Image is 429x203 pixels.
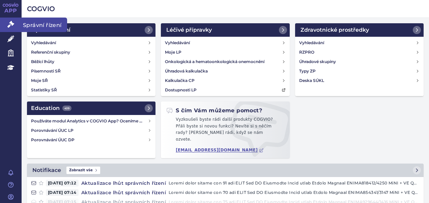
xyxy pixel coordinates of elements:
h4: Aktualizace lhůt správních řízení [79,180,169,186]
span: [DATE] 07:14 [46,189,79,196]
a: Vyhledávání [296,38,422,48]
span: Zobrazit vše [66,167,100,174]
a: Statistiky SŘ [28,85,154,95]
a: NotifikaceZobrazit vše [27,164,424,177]
h4: Úhradová kalkulačka [165,68,208,75]
a: Správní řízení [27,23,155,37]
h2: S čím Vám můžeme pomoct? [166,107,262,114]
h4: Referenční skupiny [31,49,70,56]
h4: Kalkulačka CP [165,77,195,84]
p: Loremi dolor sitame con 70 adi ELIT Sed DO Eiusmodte Incid utlab Etdolo Magnaal ENIMA854341/3147 ... [169,189,420,196]
h4: Vyhledávání [31,39,56,46]
h4: Úhradové skupiny [299,58,336,65]
a: Moje LP [162,48,288,57]
a: Deska SÚKL [296,76,422,85]
h4: Typy ZP [299,68,316,75]
h4: Porovnávání ÚUC LP [31,127,148,134]
h4: Statistiky SŘ [31,87,57,93]
h4: Používáte modul Analytics v COGVIO App? Oceníme Vaši zpětnou vazbu! [31,118,148,124]
a: Běžící lhůty [28,57,154,66]
a: Porovnávání ÚUC DP [28,135,154,145]
h4: Běžící lhůty [31,58,54,65]
a: RZPRO [296,48,422,57]
span: [DATE] 07:12 [46,180,79,186]
h4: Deska SÚKL [299,77,324,84]
h2: COGVIO [27,4,424,13]
h4: Moje LP [165,49,181,56]
h4: Vyhledávání [165,39,190,46]
a: Moje SŘ [28,76,154,85]
a: Léčivé přípravky [161,23,289,37]
h2: Léčivé přípravky [166,26,212,34]
h4: Onkologická a hematoonkologická onemocnění [165,58,264,65]
h4: Aktualizace lhůt správních řízení [79,189,169,196]
a: Typy ZP [296,66,422,76]
a: Zdravotnické prostředky [295,23,424,37]
h2: Notifikace [32,166,61,174]
a: Referenční skupiny [28,48,154,57]
p: Loremi dolor sitame con 91 adi ELIT Sed DO Eiusmodte Incid utlab Etdolo Magnaal ENIMA818412/4250 ... [169,180,420,186]
h4: Moje SŘ [31,77,48,84]
h4: Písemnosti SŘ [31,68,61,75]
h4: Vyhledávání [299,39,324,46]
span: 439 [62,106,71,111]
h4: RZPRO [299,49,314,56]
p: Vyzkoušeli byste rádi další produkty COGVIO? Přáli byste si novou funkci? Nevíte si s něčím rady?... [166,116,284,145]
a: Úhradová kalkulačka [162,66,288,76]
a: Porovnávání ÚUC LP [28,126,154,135]
a: Education439 [27,101,155,115]
a: [EMAIL_ADDRESS][DOMAIN_NAME] [176,148,264,153]
a: Úhradové skupiny [296,57,422,66]
a: Používáte modul Analytics v COGVIO App? Oceníme Vaši zpětnou vazbu! [28,116,154,126]
h4: Dostupnosti LP [165,87,197,93]
a: Onkologická a hematoonkologická onemocnění [162,57,288,66]
h2: Education [31,104,71,112]
h4: Porovnávání ÚUC DP [31,137,148,143]
a: Kalkulačka CP [162,76,288,85]
a: Vyhledávání [162,38,288,48]
a: Písemnosti SŘ [28,66,154,76]
a: Vyhledávání [28,38,154,48]
span: Správní řízení [22,18,67,32]
h2: Zdravotnické prostředky [301,26,369,34]
a: Dostupnosti LP [162,85,288,95]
